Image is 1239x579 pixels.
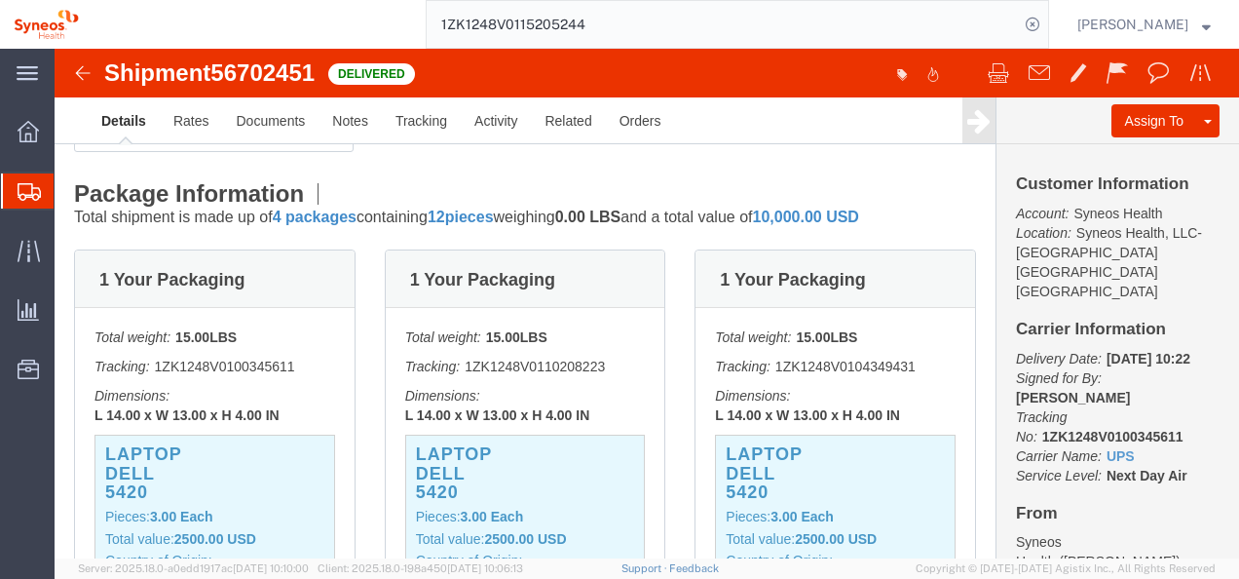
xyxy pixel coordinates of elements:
[1077,14,1188,35] span: Mohit Kapoor
[427,1,1019,48] input: Search for shipment number, reference number
[669,562,719,574] a: Feedback
[14,10,79,39] img: logo
[318,562,523,574] span: Client: 2025.18.0-198a450
[621,562,670,574] a: Support
[78,562,309,574] span: Server: 2025.18.0-a0edd1917ac
[916,560,1216,577] span: Copyright © [DATE]-[DATE] Agistix Inc., All Rights Reserved
[233,562,309,574] span: [DATE] 10:10:00
[447,562,523,574] span: [DATE] 10:06:13
[55,49,1239,559] iframe: FS Legacy Container
[1076,13,1212,36] button: [PERSON_NAME]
